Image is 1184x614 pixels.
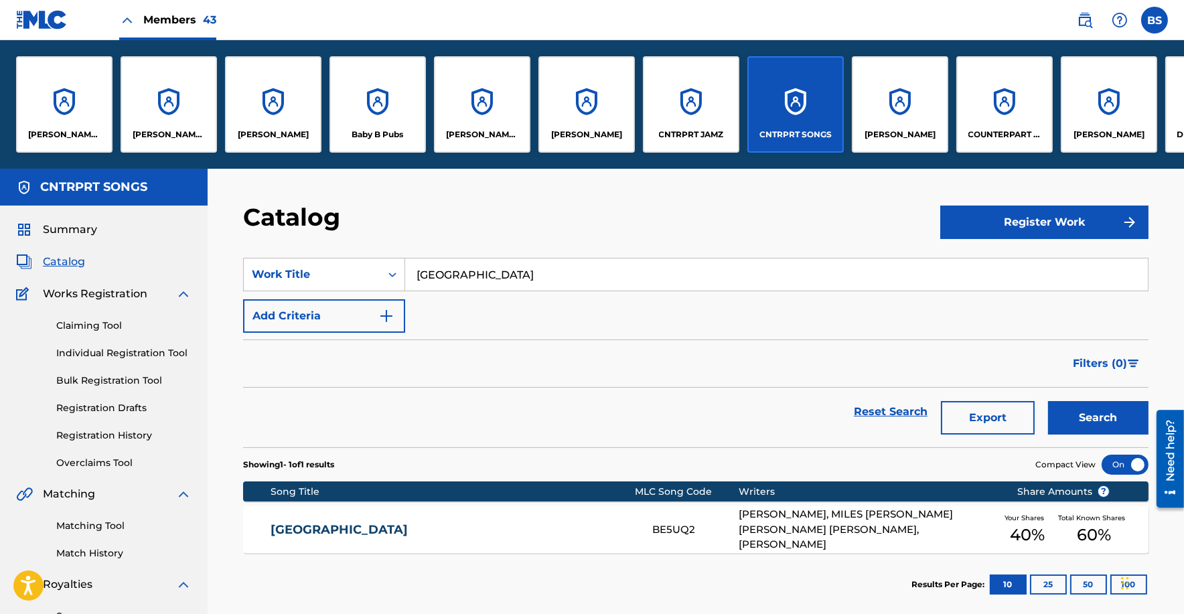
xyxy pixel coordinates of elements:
[271,485,636,499] div: Song Title
[659,129,724,141] p: CNTRPRT JAMZ
[175,486,192,502] img: expand
[739,485,996,499] div: Writers
[1070,574,1107,595] button: 50
[911,579,988,591] p: Results Per Page:
[852,56,948,153] a: Accounts[PERSON_NAME]
[252,266,372,283] div: Work Title
[243,299,405,333] button: Add Criteria
[847,397,934,427] a: Reset Search
[243,202,347,232] h2: Catalog
[43,286,147,302] span: Works Registration
[1077,523,1111,547] span: 60 %
[1073,356,1127,372] span: Filters ( 0 )
[56,429,192,443] a: Registration History
[56,456,192,470] a: Overclaims Tool
[1035,459,1096,471] span: Compact View
[652,522,738,538] div: BE5UQ2
[16,10,68,29] img: MLC Logo
[1048,401,1149,435] button: Search
[378,308,394,324] img: 9d2ae6d4665cec9f34b9.svg
[56,346,192,360] a: Individual Registration Tool
[329,56,426,153] a: AccountsBaby B Pubs
[175,286,192,302] img: expand
[1106,7,1133,33] div: Help
[739,507,996,552] div: [PERSON_NAME], MILES [PERSON_NAME] [PERSON_NAME] [PERSON_NAME], [PERSON_NAME]
[1074,129,1144,141] p: DAVID DRAKE
[43,254,85,270] span: Catalog
[1058,513,1130,523] span: Total Known Shares
[243,258,1149,447] form: Search Form
[56,374,192,388] a: Bulk Registration Tool
[16,254,32,270] img: Catalog
[203,13,216,26] span: 43
[538,56,635,153] a: Accounts[PERSON_NAME]
[143,12,216,27] span: Members
[243,459,334,471] p: Showing 1 - 1 of 1 results
[1005,513,1049,523] span: Your Shares
[956,56,1053,153] a: AccountsCOUNTERPART MUSIC
[1065,347,1149,380] button: Filters (0)
[225,56,321,153] a: Accounts[PERSON_NAME]
[990,574,1027,595] button: 10
[56,319,192,333] a: Claiming Tool
[1077,12,1093,28] img: search
[1112,12,1128,28] img: help
[1010,523,1045,547] span: 40 %
[446,129,519,141] p: Brendan Michael St. Gelais Designee
[1098,486,1109,497] span: ?
[56,519,192,533] a: Matching Tool
[43,222,97,238] span: Summary
[16,254,85,270] a: CatalogCatalog
[175,577,192,593] img: expand
[16,286,33,302] img: Works Registration
[643,56,739,153] a: AccountsCNTRPRT JAMZ
[133,129,206,141] p: AMANDA GRACE SUDANO RAMIREZ PUBLISHING DESIGNEE
[747,56,844,153] a: AccountsCNTRPRT SONGS
[1110,574,1147,595] button: 100
[1017,485,1110,499] span: Share Amounts
[434,56,530,153] a: Accounts[PERSON_NAME]. Gelais Designee
[1121,563,1129,603] div: Drag
[16,222,32,238] img: Summary
[1122,214,1138,230] img: f7272a7cc735f4ea7f67.svg
[43,486,95,502] span: Matching
[1128,360,1139,368] img: filter
[16,222,97,238] a: SummarySummary
[28,129,101,141] p: ABNER PEDRO RAMIREZ PUBLISHING DESIGNEE
[636,485,739,499] div: MLC Song Code
[56,546,192,560] a: Match History
[551,129,622,141] p: CARL WAYNE MEEKINS
[43,577,92,593] span: Royalties
[1146,404,1184,512] iframe: Resource Center
[352,129,404,141] p: Baby B Pubs
[271,522,635,538] a: [GEOGRAPHIC_DATA]
[119,12,135,28] img: Close
[40,179,147,195] h5: CNTRPRT SONGS
[1071,7,1098,33] a: Public Search
[56,401,192,415] a: Registration Drafts
[968,129,1041,141] p: COUNTERPART MUSIC
[238,129,309,141] p: Andrew Laquan Arnett
[16,56,113,153] a: Accounts[PERSON_NAME] [PERSON_NAME] PUBLISHING DESIGNEE
[1117,550,1184,614] iframe: Chat Widget
[941,401,1035,435] button: Export
[16,179,32,196] img: Accounts
[16,486,33,502] img: Matching
[1141,7,1168,33] div: User Menu
[1030,574,1067,595] button: 25
[121,56,217,153] a: Accounts[PERSON_NAME] [PERSON_NAME] PUBLISHING DESIGNEE
[940,206,1149,239] button: Register Work
[1061,56,1157,153] a: Accounts[PERSON_NAME]
[865,129,936,141] p: CORY QUINTARD
[759,129,832,141] p: CNTRPRT SONGS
